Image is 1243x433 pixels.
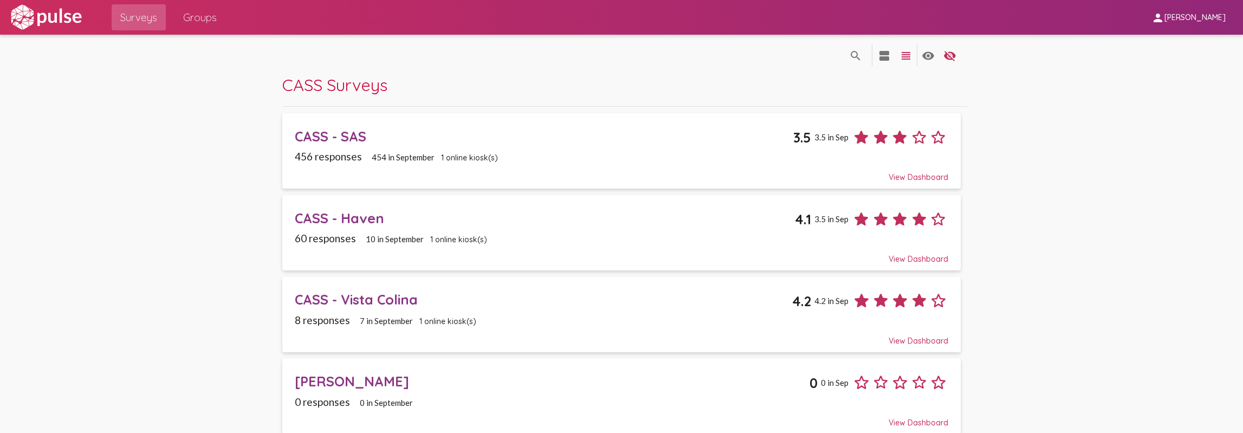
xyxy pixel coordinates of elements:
[174,4,225,30] a: Groups
[295,210,795,227] div: CASS - Haven
[939,44,961,66] button: language
[282,195,961,270] a: CASS - Haven4.13.5 in Sep60 responses10 in September1 online kiosk(s)View Dashboard
[282,113,961,189] a: CASS - SAS3.53.5 in Sep456 responses454 in September1 online kiosk(s)View Dashboard
[922,49,935,62] mat-icon: language
[360,316,413,326] span: 7 in September
[795,211,811,228] span: 4.1
[295,314,350,326] span: 8 responses
[821,378,849,387] span: 0 in Sep
[873,44,895,66] button: language
[360,398,413,408] span: 0 in September
[282,74,387,95] span: CASS Surveys
[917,44,939,66] button: language
[419,316,476,326] span: 1 online kiosk(s)
[295,396,350,408] span: 0 responses
[793,129,811,146] span: 3.5
[112,4,166,30] a: Surveys
[1151,11,1164,24] mat-icon: person
[295,128,793,145] div: CASS - SAS
[1143,7,1234,27] button: [PERSON_NAME]
[792,293,811,309] span: 4.2
[282,277,961,352] a: CASS - Vista Colina4.24.2 in Sep8 responses7 in September1 online kiosk(s)View Dashboard
[943,49,956,62] mat-icon: language
[814,296,849,306] span: 4.2 in Sep
[120,8,157,27] span: Surveys
[295,244,948,264] div: View Dashboard
[814,132,849,142] span: 3.5 in Sep
[366,234,424,244] span: 10 in September
[849,49,862,62] mat-icon: language
[295,232,356,244] span: 60 responses
[878,49,891,62] mat-icon: language
[295,291,792,308] div: CASS - Vista Colina
[845,44,866,66] button: language
[441,153,498,163] span: 1 online kiosk(s)
[9,4,83,31] img: white-logo.svg
[814,214,849,224] span: 3.5 in Sep
[295,326,948,346] div: View Dashboard
[895,44,917,66] button: language
[899,49,912,62] mat-icon: language
[295,150,362,163] span: 456 responses
[295,373,810,390] div: [PERSON_NAME]
[183,8,217,27] span: Groups
[295,163,948,182] div: View Dashboard
[810,374,818,391] span: 0
[430,235,487,244] span: 1 online kiosk(s)
[372,152,435,162] span: 454 in September
[1164,13,1226,23] span: [PERSON_NAME]
[295,408,948,428] div: View Dashboard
